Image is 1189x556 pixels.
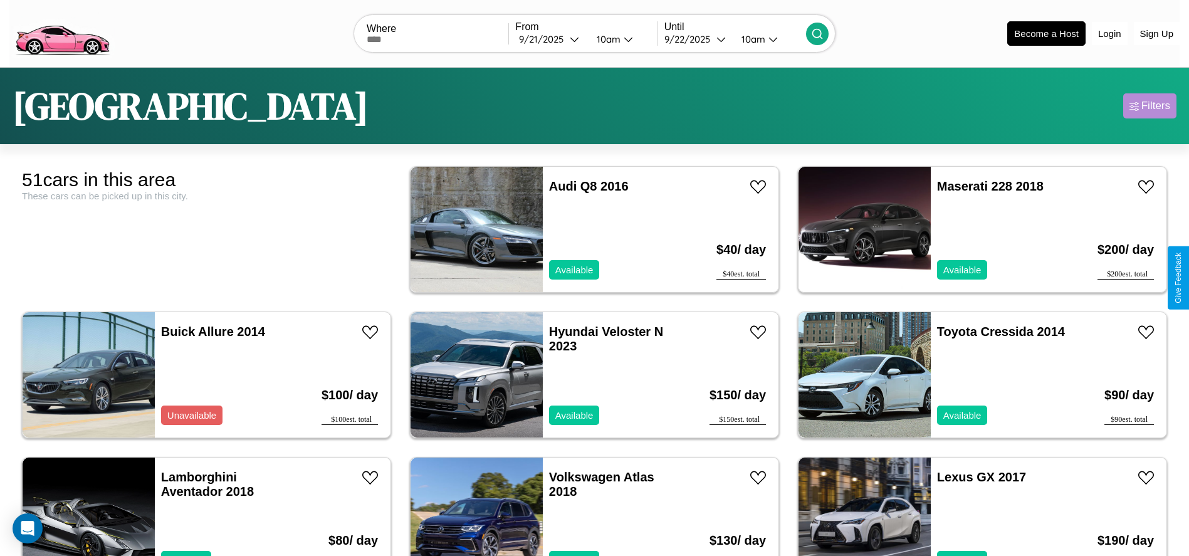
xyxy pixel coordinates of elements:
p: Available [943,407,982,424]
div: $ 200 est. total [1097,270,1154,280]
div: Open Intercom Messenger [13,513,43,543]
img: logo [9,6,115,58]
div: $ 40 est. total [716,270,766,280]
p: Unavailable [167,407,216,424]
h3: $ 90 / day [1104,375,1154,415]
p: Available [943,261,982,278]
p: Available [555,407,594,424]
button: Filters [1123,93,1176,118]
h3: $ 40 / day [716,230,766,270]
div: $ 100 est. total [322,415,378,425]
a: Toyota Cressida 2014 [937,325,1065,338]
div: 9 / 21 / 2025 [519,33,570,45]
h3: $ 200 / day [1097,230,1154,270]
h3: $ 150 / day [710,375,766,415]
button: Sign Up [1134,22,1180,45]
a: Hyundai Veloster N 2023 [549,325,663,353]
h3: $ 100 / day [322,375,378,415]
p: Available [555,261,594,278]
div: $ 90 est. total [1104,415,1154,425]
label: Until [664,21,806,33]
a: Volkswagen Atlas 2018 [549,470,654,498]
button: Login [1092,22,1128,45]
a: Audi Q8 2016 [549,179,629,193]
div: These cars can be picked up in this city. [22,191,391,201]
h1: [GEOGRAPHIC_DATA] [13,80,369,132]
div: 10am [590,33,624,45]
button: 10am [587,33,657,46]
button: 10am [731,33,806,46]
div: $ 150 est. total [710,415,766,425]
a: Lexus GX 2017 [937,470,1026,484]
a: Buick Allure 2014 [161,325,265,338]
div: 10am [735,33,768,45]
a: Lamborghini Aventador 2018 [161,470,254,498]
button: Become a Host [1007,21,1086,46]
a: Maserati 228 2018 [937,179,1044,193]
div: 9 / 22 / 2025 [664,33,716,45]
label: Where [367,23,508,34]
label: From [515,21,657,33]
div: Filters [1141,100,1170,112]
button: 9/21/2025 [515,33,586,46]
div: Give Feedback [1174,253,1183,303]
div: 51 cars in this area [22,169,391,191]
